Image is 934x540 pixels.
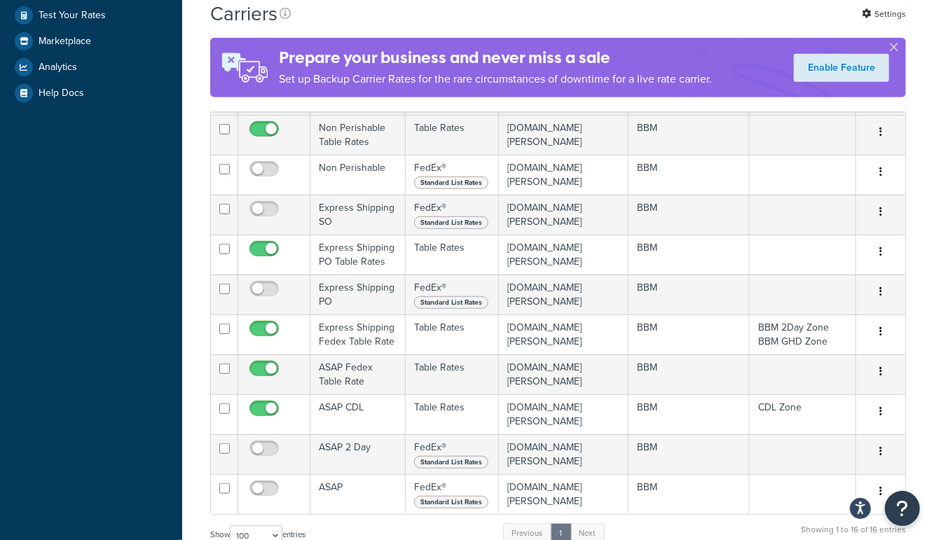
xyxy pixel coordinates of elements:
[11,3,172,28] a: Test Your Rates
[39,62,77,74] span: Analytics
[310,354,406,394] td: ASAP Fedex Table Rate
[414,216,488,229] span: Standard List Rates
[499,394,629,434] td: [DOMAIN_NAME][PERSON_NAME]
[885,491,920,526] button: Open Resource Center
[11,29,172,54] a: Marketplace
[499,474,629,514] td: [DOMAIN_NAME][PERSON_NAME]
[39,10,106,22] span: Test Your Rates
[629,195,750,235] td: BBM
[499,275,629,314] td: [DOMAIN_NAME][PERSON_NAME]
[406,235,499,275] td: Table Rates
[414,456,488,469] span: Standard List Rates
[310,394,406,434] td: ASAP CDL
[499,115,629,155] td: [DOMAIN_NAME][PERSON_NAME]
[11,81,172,106] a: Help Docs
[406,155,499,195] td: FedEx®
[499,434,629,474] td: [DOMAIN_NAME][PERSON_NAME]
[310,474,406,514] td: ASAP
[499,235,629,275] td: [DOMAIN_NAME][PERSON_NAME]
[406,314,499,354] td: Table Rates
[414,176,488,189] span: Standard List Rates
[406,354,499,394] td: Table Rates
[310,195,406,235] td: Express Shipping SO
[310,434,406,474] td: ASAP 2 Day
[414,496,488,508] span: Standard List Rates
[629,394,750,434] td: BBM
[310,155,406,195] td: Non Perishable
[499,155,629,195] td: [DOMAIN_NAME][PERSON_NAME]
[310,314,406,354] td: Express Shipping Fedex Table Rate
[279,46,712,69] h4: Prepare your business and never miss a sale
[629,474,750,514] td: BBM
[862,4,906,24] a: Settings
[499,195,629,235] td: [DOMAIN_NAME][PERSON_NAME]
[11,55,172,80] a: Analytics
[406,394,499,434] td: Table Rates
[629,434,750,474] td: BBM
[406,434,499,474] td: FedEx®
[629,235,750,275] td: BBM
[414,296,488,309] span: Standard List Rates
[794,54,889,82] a: Enable Feature
[39,36,91,48] span: Marketplace
[279,69,712,89] p: Set up Backup Carrier Rates for the rare circumstances of downtime for a live rate carrier.
[629,354,750,394] td: BBM
[629,155,750,195] td: BBM
[310,115,406,155] td: Non Perishable Table Rates
[310,275,406,314] td: Express Shipping PO
[629,115,750,155] td: BBM
[406,474,499,514] td: FedEx®
[499,314,629,354] td: [DOMAIN_NAME][PERSON_NAME]
[499,354,629,394] td: [DOMAIN_NAME][PERSON_NAME]
[210,38,279,97] img: ad-rules-rateshop-fe6ec290ccb7230408bd80ed9643f0289d75e0ffd9eb532fc0e269fcd187b520.png
[750,314,856,354] td: BBM 2Day Zone BBM GHD Zone
[39,88,84,99] span: Help Docs
[406,115,499,155] td: Table Rates
[406,195,499,235] td: FedEx®
[750,394,856,434] td: CDL Zone
[310,235,406,275] td: Express Shipping PO Table Rates
[629,275,750,314] td: BBM
[629,314,750,354] td: BBM
[406,275,499,314] td: FedEx®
